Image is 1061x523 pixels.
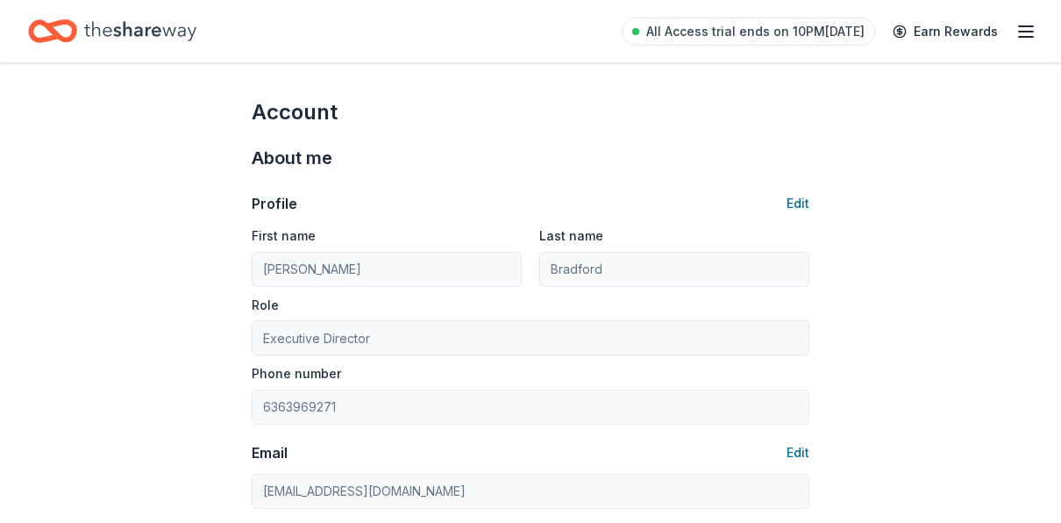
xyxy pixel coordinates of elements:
label: Role [252,297,279,314]
a: Earn Rewards [882,16,1008,47]
div: About me [252,144,809,172]
div: Profile [252,193,297,214]
div: Email [252,442,288,463]
label: Phone number [252,365,341,383]
span: All Access trial ends on 10PM[DATE] [646,21,865,42]
label: First name [252,227,316,245]
button: Edit [787,442,809,463]
button: Edit [787,193,809,214]
label: Last name [539,227,603,245]
a: Home [28,11,196,52]
a: All Access trial ends on 10PM[DATE] [622,18,875,46]
div: Account [252,98,809,126]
